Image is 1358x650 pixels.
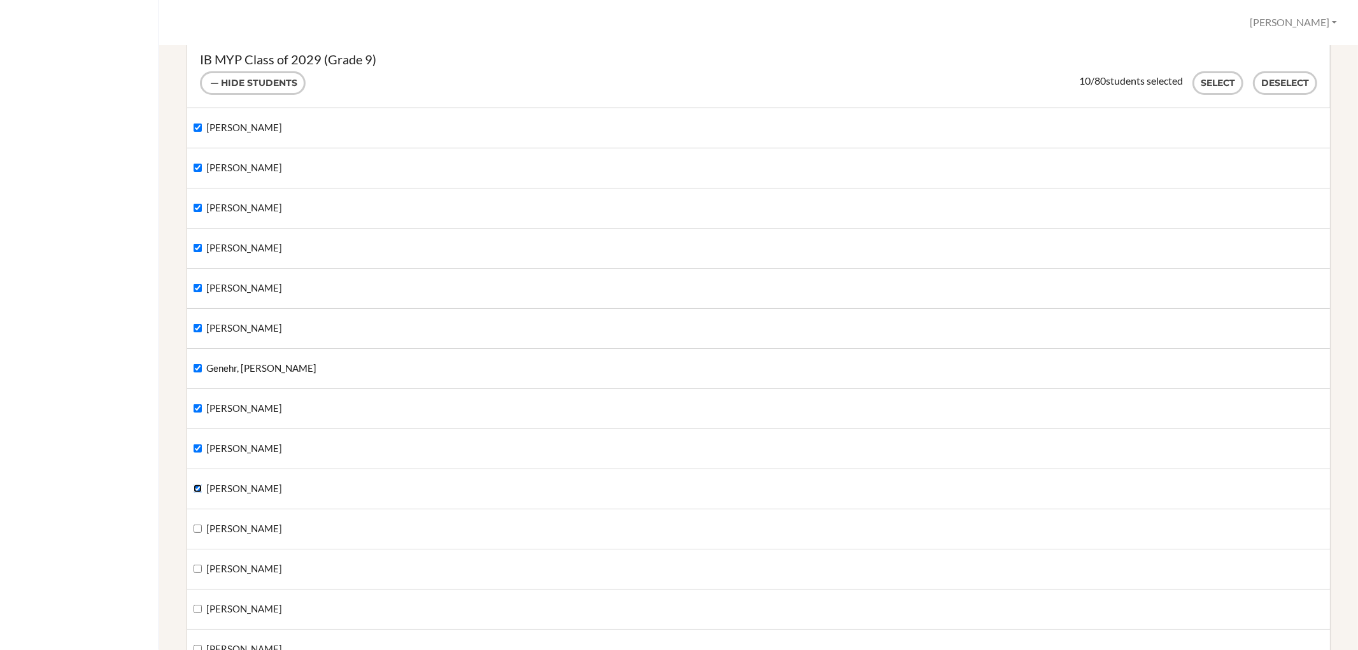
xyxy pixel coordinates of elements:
label: [PERSON_NAME] [194,321,282,336]
label: [PERSON_NAME] [194,562,282,576]
button: Hide students [200,71,306,95]
h3: IB MYP Class of 2029 (Grade 9) [200,51,1317,68]
label: [PERSON_NAME] [194,121,282,135]
input: [PERSON_NAME] [194,525,202,533]
div: / students selected [1079,74,1183,87]
input: [PERSON_NAME] [194,324,202,332]
label: [PERSON_NAME] [194,602,282,616]
span: 80 [1094,74,1106,87]
button: Select [1192,71,1243,95]
label: [PERSON_NAME] [194,281,282,295]
label: [PERSON_NAME] [194,241,282,255]
input: [PERSON_NAME] [194,284,202,292]
label: [PERSON_NAME] [194,402,282,416]
input: Genehr, [PERSON_NAME] [194,364,202,372]
label: Genehr, [PERSON_NAME] [194,362,316,376]
label: [PERSON_NAME] [194,522,282,536]
input: [PERSON_NAME] [194,204,202,212]
label: [PERSON_NAME] [194,482,282,496]
input: [PERSON_NAME] [194,484,202,493]
input: [PERSON_NAME] [194,404,202,413]
label: [PERSON_NAME] [194,161,282,175]
input: [PERSON_NAME] [194,124,202,132]
button: [PERSON_NAME] [1244,11,1343,34]
label: [PERSON_NAME] [194,201,282,215]
button: Deselect [1253,71,1317,95]
input: [PERSON_NAME] [194,244,202,252]
span: 10 [1079,74,1091,87]
input: [PERSON_NAME] [194,164,202,172]
input: [PERSON_NAME] [194,605,202,613]
input: [PERSON_NAME] [194,565,202,573]
label: [PERSON_NAME] [194,442,282,456]
input: [PERSON_NAME] [194,444,202,453]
